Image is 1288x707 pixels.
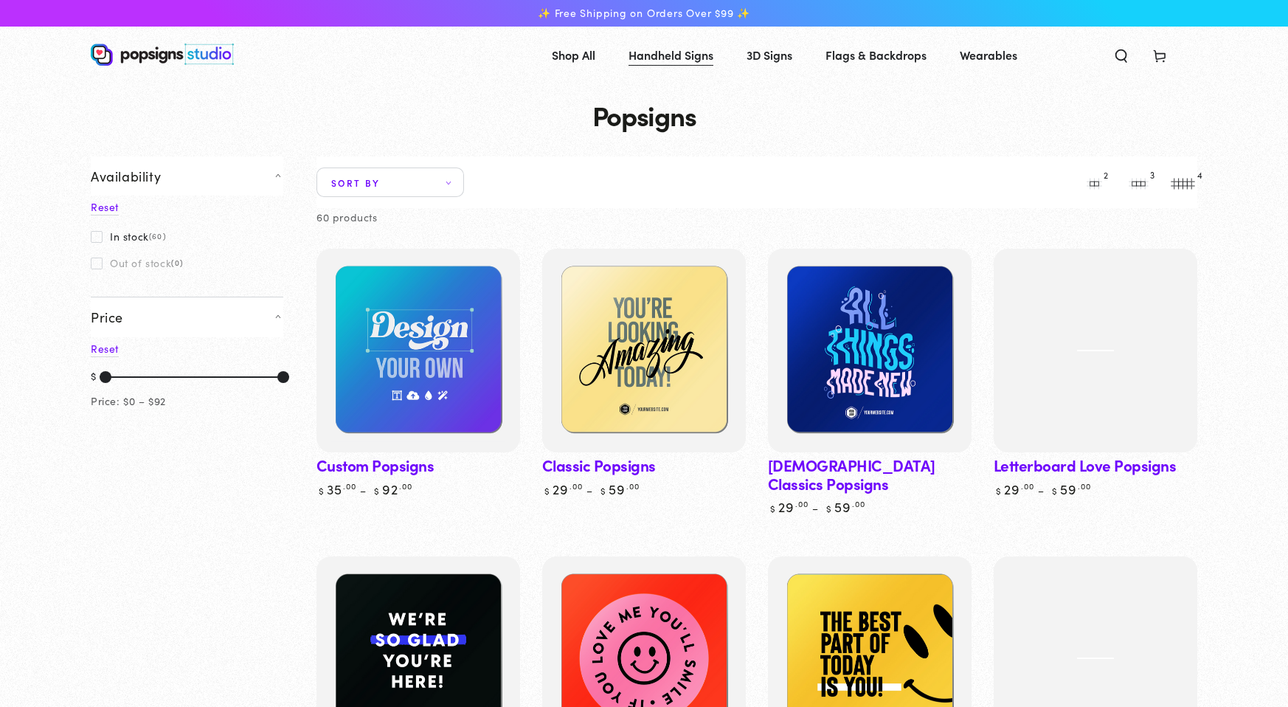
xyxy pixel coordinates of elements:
label: Out of stock [91,257,183,269]
span: Shop All [552,44,595,66]
a: Classic PopsignsClassic Popsigns [542,249,746,452]
h1: Popsigns [91,100,1197,130]
span: (0) [171,258,183,267]
span: Price [91,308,123,325]
a: Handheld Signs [617,35,724,75]
a: Wearables [949,35,1028,75]
a: Baptism Classics PopsignsBaptism Classics Popsigns [768,249,972,452]
div: Price: $0 – $92 [91,392,166,410]
summary: Price [91,297,283,337]
img: Popsigns Studio [91,44,234,66]
p: 60 products [316,208,378,227]
summary: Search our site [1102,38,1140,71]
a: Flags & Backdrops [814,35,938,75]
a: Reset [91,341,119,357]
button: 3 [1123,168,1153,197]
a: Shop All [541,35,606,75]
label: In stock [91,230,166,242]
span: Availability [91,168,161,184]
summary: Sort by [316,168,464,197]
summary: Availability [91,156,283,196]
span: (60) [149,232,166,241]
a: Custom PopsignsCustom Popsigns [316,249,520,452]
span: 3D Signs [747,44,792,66]
a: 3D Signs [735,35,803,75]
span: Wearables [960,44,1017,66]
div: $ [91,367,97,387]
span: Flags & Backdrops [825,44,927,66]
a: Letterboard Love PopsignsLetterboard Love Popsigns [994,249,1197,452]
a: Reset [91,199,119,215]
span: ✨ Free Shipping on Orders Over $99 ✨ [538,7,750,20]
button: 2 [1079,168,1109,197]
span: Handheld Signs [629,44,713,66]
